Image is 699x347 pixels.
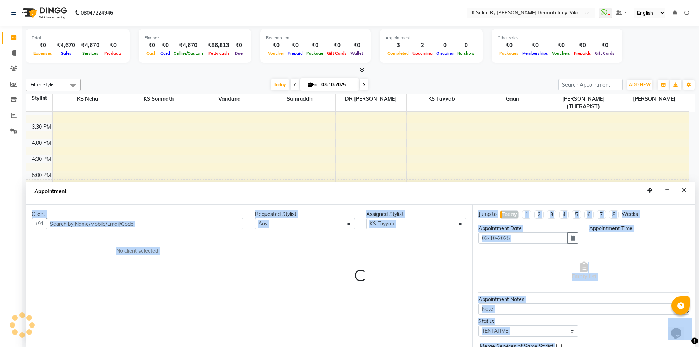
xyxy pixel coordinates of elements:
div: ₹0 [550,41,572,50]
div: Jump to [478,210,497,218]
img: logo [19,3,69,23]
li: 8 [609,210,619,219]
div: 3:30 PM [30,123,52,131]
span: [PERSON_NAME] [619,94,690,104]
span: Products [102,51,124,56]
div: ₹0 [159,41,172,50]
span: Vandana [194,94,265,104]
div: ₹0 [145,41,159,50]
li: 2 [534,210,544,219]
li: 3 [547,210,556,219]
div: Total [32,35,124,41]
div: No client selected [49,247,225,255]
span: Package [305,51,325,56]
div: ₹4,670 [54,41,78,50]
div: Weeks [622,210,638,218]
span: Due [233,51,244,56]
div: ₹0 [325,41,349,50]
span: DR [PERSON_NAME] [336,94,406,104]
div: Appointment Notes [478,296,689,303]
span: Card [159,51,172,56]
div: ₹4,670 [78,41,102,50]
div: 4:00 PM [30,139,52,147]
div: Client [32,210,243,218]
div: Status [478,318,579,325]
div: ₹0 [102,41,124,50]
li: 1 [522,210,531,219]
span: KS Somnath [123,94,194,104]
input: Search by Name/Mobile/Email/Code [47,218,243,229]
div: Assigned Stylist [366,210,466,218]
div: Appointment Date [478,225,579,232]
div: Other sales [498,35,616,41]
button: ADD NEW [627,80,652,90]
span: No show [455,51,477,56]
iframe: chat widget [668,318,692,340]
input: yyyy-mm-dd [478,232,568,244]
div: ₹0 [32,41,54,50]
span: Ongoing [434,51,455,56]
span: Gift Cards [593,51,616,56]
span: Services [80,51,100,56]
span: Prepaids [572,51,593,56]
span: Expenses [32,51,54,56]
div: ₹0 [305,41,325,50]
span: Vouchers [550,51,572,56]
span: ADD NEW [629,82,651,87]
div: ₹0 [572,41,593,50]
div: 3 [386,41,411,50]
li: 4 [559,210,569,219]
span: Today [271,79,289,90]
div: ₹0 [266,41,286,50]
span: Appointment [32,185,69,198]
span: Completed [386,51,411,56]
span: Filter Stylist [30,82,56,87]
li: 6 [584,210,594,219]
span: Gift Cards [325,51,349,56]
button: +91 [32,218,47,229]
span: Petty cash [207,51,231,56]
span: Packages [498,51,520,56]
b: 08047224946 [81,3,113,23]
span: Voucher [266,51,286,56]
div: ₹0 [498,41,520,50]
span: Upcoming [411,51,434,56]
span: Fri [306,82,319,87]
div: ₹0 [349,41,365,50]
span: [PERSON_NAME](THERAPIST) [548,94,619,111]
div: Appointment [386,35,477,41]
button: Close [679,185,689,196]
div: ₹0 [232,41,245,50]
input: 2025-10-03 [319,79,356,90]
div: 5:00 PM [30,171,52,179]
div: ₹86,813 [205,41,232,50]
span: Online/Custom [172,51,205,56]
div: 2 [411,41,434,50]
span: Empty list [572,262,596,281]
span: KS Tayyab [407,94,477,104]
div: Today [502,211,517,218]
div: 0 [455,41,477,50]
div: ₹0 [286,41,305,50]
div: ₹0 [520,41,550,50]
span: Gauri [477,94,548,104]
div: ₹4,670 [172,41,205,50]
div: 4:30 PM [30,155,52,163]
span: KS Neha [53,94,123,104]
div: Stylist [26,94,52,102]
span: Sales [59,51,73,56]
div: Redemption [266,35,365,41]
span: Wallet [349,51,365,56]
span: Prepaid [286,51,305,56]
li: 5 [572,210,581,219]
div: Appointment Time [589,225,689,232]
span: Memberships [520,51,550,56]
div: Finance [145,35,245,41]
div: Requested Stylist [255,210,355,218]
span: Cash [145,51,159,56]
input: Search Appointment [558,79,623,90]
div: ₹0 [593,41,616,50]
div: 0 [434,41,455,50]
span: Samruddhi [265,94,335,104]
li: 7 [597,210,606,219]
